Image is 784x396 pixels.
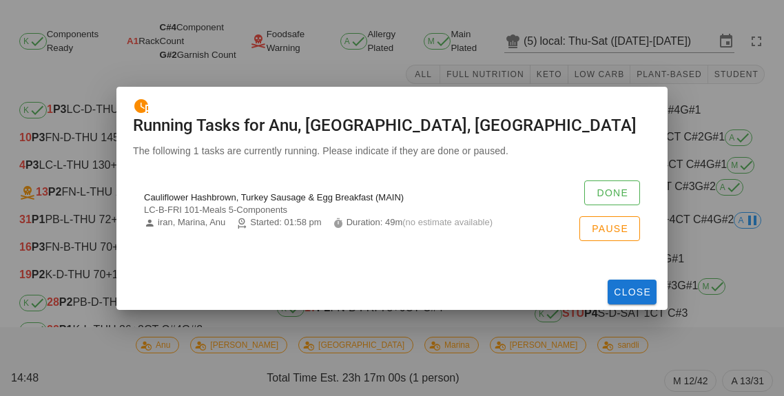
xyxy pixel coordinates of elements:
[591,223,628,234] span: Pause
[402,217,493,227] span: (no estimate available)
[608,280,657,304] button: Close
[584,180,640,205] button: Done
[116,87,668,143] div: Running Tasks for Anu, [GEOGRAPHIC_DATA], [GEOGRAPHIC_DATA]
[144,192,563,203] div: Cauliflower Hashbrown, Turkey Sausage & Egg Breakfast (MAIN)
[579,216,640,241] button: Pause
[144,205,563,216] div: LC-B-FRI 101-Meals 5-Components
[133,143,651,158] p: The following 1 tasks are currently running. Please indicate if they are done or paused.
[236,217,321,229] span: Started: 01:58 pm
[596,187,628,198] span: Done
[347,217,493,227] span: Duration: 49m
[144,217,225,229] span: iran, Marina, Anu
[613,286,651,298] span: Close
